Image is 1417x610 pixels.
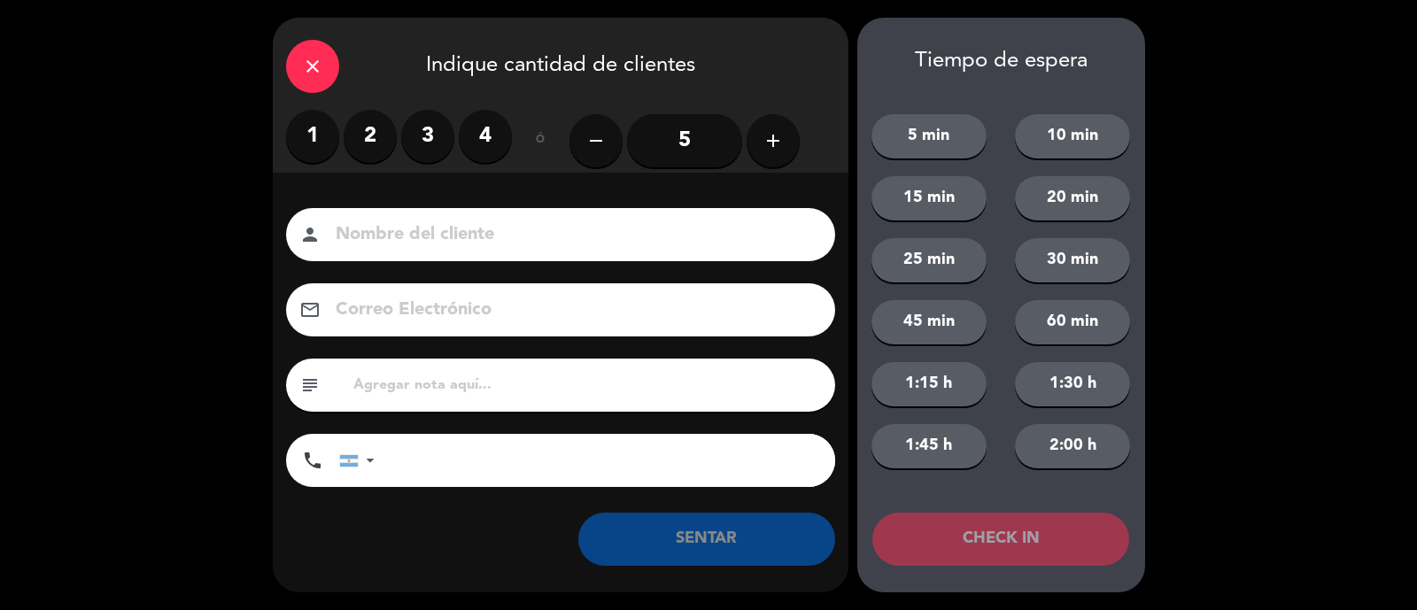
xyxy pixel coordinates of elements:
[344,110,397,163] label: 2
[747,114,800,167] button: add
[871,362,987,406] button: 1:15 h
[1015,238,1130,282] button: 30 min
[334,295,812,326] input: Correo Electrónico
[302,450,323,471] i: phone
[871,176,987,220] button: 15 min
[1015,114,1130,158] button: 10 min
[871,424,987,468] button: 1:45 h
[578,513,835,566] button: SENTAR
[857,49,1145,74] div: Tiempo de espera
[299,224,321,245] i: person
[352,373,822,398] input: Agregar nota aquí...
[1015,176,1130,220] button: 20 min
[512,110,569,172] div: ó
[585,130,607,151] i: remove
[340,435,381,486] div: Argentina: +54
[872,513,1129,566] button: CHECK IN
[273,18,848,110] div: Indique cantidad de clientes
[1015,424,1130,468] button: 2:00 h
[459,110,512,163] label: 4
[401,110,454,163] label: 3
[1015,362,1130,406] button: 1:30 h
[299,374,321,396] i: subject
[871,114,987,158] button: 5 min
[299,299,321,320] i: email
[871,238,987,282] button: 25 min
[286,110,339,163] label: 1
[334,220,812,251] input: Nombre del cliente
[871,300,987,344] button: 45 min
[569,114,623,167] button: remove
[1015,300,1130,344] button: 60 min
[763,130,784,151] i: add
[302,56,323,77] i: close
